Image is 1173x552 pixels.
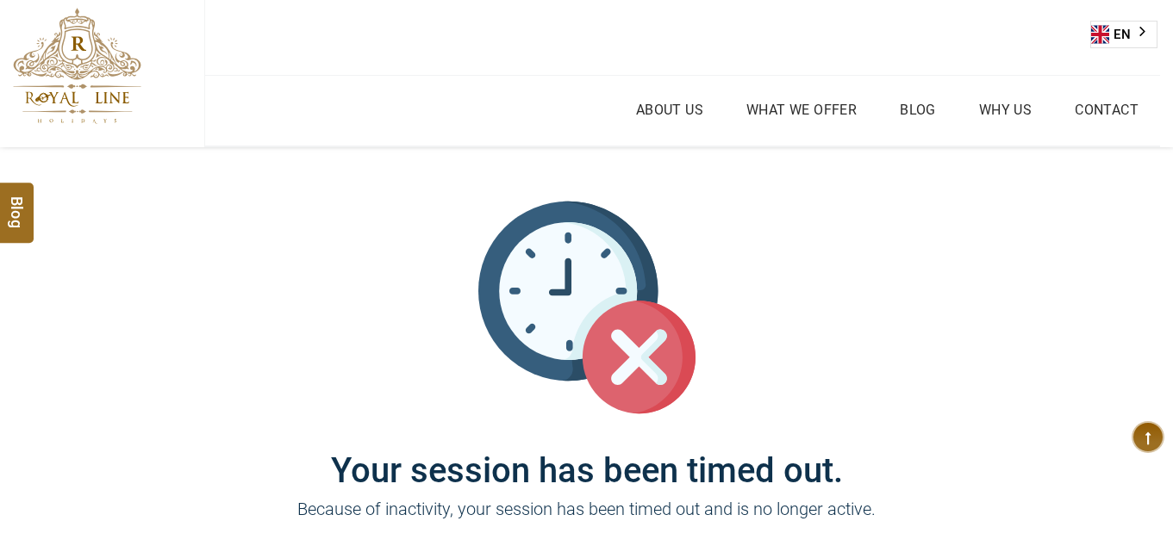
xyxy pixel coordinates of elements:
[70,416,1104,491] h1: Your session has been timed out.
[895,97,940,122] a: Blog
[6,196,28,211] span: Blog
[13,8,141,124] img: The Royal Line Holidays
[478,199,696,416] img: session_time_out.svg
[975,97,1036,122] a: Why Us
[1070,97,1143,122] a: Contact
[1090,21,1157,48] div: Language
[1091,22,1157,47] a: EN
[1090,21,1157,48] aside: Language selected: English
[742,97,861,122] a: What we Offer
[70,496,1104,548] p: Because of inactivity, your session has been timed out and is no longer active.
[632,97,708,122] a: About Us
